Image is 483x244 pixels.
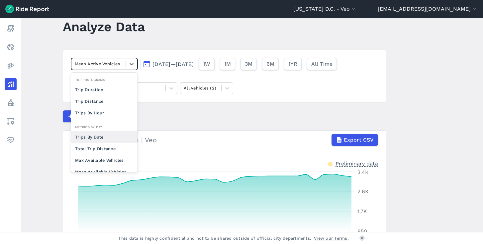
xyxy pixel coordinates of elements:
[152,61,194,67] span: [DATE]—[DATE]
[5,134,17,146] a: Health
[220,58,235,70] button: 1M
[284,58,302,70] button: 1YR
[5,97,17,109] a: Policy
[140,58,196,70] button: [DATE]—[DATE]
[5,41,17,53] a: Realtime
[332,134,378,146] button: Export CSV
[71,166,138,178] div: Mean Available Vehicles
[71,131,138,143] div: Trips By Date
[357,208,367,214] tspan: 1.7K
[71,154,138,166] div: Max Available Vehicles
[5,60,17,72] a: Heatmaps
[203,60,210,68] span: 1W
[199,58,215,70] button: 1W
[314,235,349,241] a: View our Terms.
[245,60,252,68] span: 3M
[71,77,138,83] div: Trip Histograms
[288,60,297,68] span: 1YR
[71,95,138,107] div: Trip Distance
[357,228,367,234] tspan: 850
[336,160,378,167] div: Preliminary data
[357,188,369,195] tspan: 2.6K
[71,107,138,119] div: Trips By Hour
[224,60,231,68] span: 1M
[307,58,337,70] button: All Time
[5,115,17,127] a: Areas
[63,110,124,122] button: Compare Metrics
[71,124,138,130] div: Metrics By Day
[293,5,357,13] button: [US_STATE] D.C. - Veo
[5,23,17,34] a: Report
[5,78,17,90] a: Analyze
[378,5,478,13] button: [EMAIL_ADDRESS][DOMAIN_NAME]
[71,84,138,95] div: Trip Duration
[71,134,378,146] div: Mean Active Vehicles | Veo
[241,58,257,70] button: 3M
[262,58,279,70] button: 6M
[266,60,274,68] span: 6M
[311,60,333,68] span: All Time
[344,136,374,144] span: Export CSV
[71,143,138,154] div: Total Trip Distance
[63,18,145,36] h1: Analyze Data
[357,169,369,175] tspan: 3.4K
[5,5,49,13] img: Ride Report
